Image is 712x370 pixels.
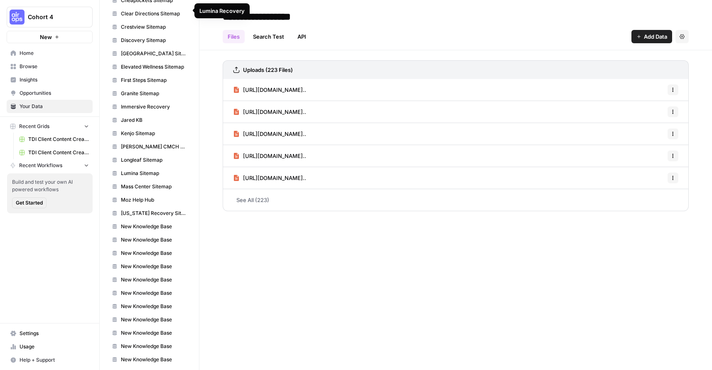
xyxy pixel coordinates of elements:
[28,149,89,156] span: TDI Client Content Creation -2
[108,300,191,313] a: New Knowledge Base
[121,210,187,217] span: [US_STATE] Recovery Sitemap
[644,32,667,41] span: Add Data
[7,31,93,43] button: New
[223,189,689,211] a: See All (223)
[121,329,187,337] span: New Knowledge Base
[223,30,245,43] a: Files
[108,220,191,233] a: New Knowledge Base
[121,249,187,257] span: New Knowledge Base
[7,73,93,86] a: Insights
[233,123,306,145] a: [URL][DOMAIN_NAME]..
[108,47,191,60] a: [GEOGRAPHIC_DATA] Sitemap
[121,143,187,150] span: [PERSON_NAME] CMCH Sitemap
[28,13,78,21] span: Cohort 4
[108,140,191,153] a: [PERSON_NAME] CMCH Sitemap
[7,353,93,367] button: Help + Support
[121,103,187,111] span: Immersive Recovery
[108,34,191,47] a: Discovery Sitemap
[7,7,93,27] button: Workspace: Cohort 4
[20,356,89,364] span: Help + Support
[108,167,191,180] a: Lumina Sitemap
[121,170,187,177] span: Lumina Sitemap
[121,303,187,310] span: New Knowledge Base
[243,152,306,160] span: [URL][DOMAIN_NAME]..
[108,20,191,34] a: Crestview Sitemap
[10,10,25,25] img: Cohort 4 Logo
[108,273,191,286] a: New Knowledge Base
[7,340,93,353] a: Usage
[12,178,88,193] span: Build and test your own AI powered workflows
[121,130,187,137] span: Kenjo Sitemap
[121,50,187,57] span: [GEOGRAPHIC_DATA] Sitemap
[12,197,47,208] button: Get Started
[20,103,89,110] span: Your Data
[108,247,191,260] a: New Knowledge Base
[108,180,191,193] a: Mass Center Sitemap
[121,356,187,363] span: New Knowledge Base
[121,76,187,84] span: First Steps Sitemap
[108,60,191,74] a: Elevated Wellness Sitemap
[20,343,89,350] span: Usage
[121,63,187,71] span: Elevated Wellness Sitemap
[121,116,187,124] span: Jared KB
[108,127,191,140] a: Kenjo Sitemap
[108,260,191,273] a: New Knowledge Base
[121,10,187,17] span: Clear Directions Sitemap
[243,86,306,94] span: [URL][DOMAIN_NAME]..
[631,30,672,43] button: Add Data
[121,343,187,350] span: New Knowledge Base
[292,30,311,43] a: API
[108,7,191,20] a: Clear Directions Sitemap
[121,276,187,284] span: New Knowledge Base
[233,79,306,101] a: [URL][DOMAIN_NAME]..
[243,66,293,74] h3: Uploads (223 Files)
[121,289,187,297] span: New Knowledge Base
[233,145,306,167] a: [URL][DOMAIN_NAME]..
[199,7,245,15] div: Lumina Recovery
[108,313,191,326] a: New Knowledge Base
[243,130,306,138] span: [URL][DOMAIN_NAME]..
[121,223,187,230] span: New Knowledge Base
[20,330,89,337] span: Settings
[108,113,191,127] a: Jared KB
[233,61,293,79] a: Uploads (223 Files)
[7,120,93,133] button: Recent Grids
[108,87,191,100] a: Granite Sitemap
[121,263,187,270] span: New Knowledge Base
[233,167,306,189] a: [URL][DOMAIN_NAME]..
[121,236,187,244] span: New Knowledge Base
[243,174,306,182] span: [URL][DOMAIN_NAME]..
[28,136,89,143] span: TDI Client Content Creation
[20,89,89,97] span: Opportunities
[108,233,191,247] a: New Knowledge Base
[20,63,89,70] span: Browse
[7,327,93,340] a: Settings
[19,162,62,169] span: Recent Workflows
[233,101,306,123] a: [URL][DOMAIN_NAME]..
[121,183,187,190] span: Mass Center Sitemap
[121,316,187,323] span: New Knowledge Base
[121,90,187,97] span: Granite Sitemap
[108,74,191,87] a: First Steps Sitemap
[248,30,289,43] a: Search Test
[121,156,187,164] span: Longleaf Sitemap
[15,146,93,159] a: TDI Client Content Creation -2
[108,193,191,207] a: Moz Help Hub
[7,159,93,172] button: Recent Workflows
[20,76,89,84] span: Insights
[19,123,49,130] span: Recent Grids
[108,340,191,353] a: New Knowledge Base
[16,199,43,207] span: Get Started
[7,86,93,100] a: Opportunities
[20,49,89,57] span: Home
[108,100,191,113] a: Immersive Recovery
[108,353,191,366] a: New Knowledge Base
[121,23,187,31] span: Crestview Sitemap
[108,326,191,340] a: New Knowledge Base
[15,133,93,146] a: TDI Client Content Creation
[7,100,93,113] a: Your Data
[40,33,52,41] span: New
[7,60,93,73] a: Browse
[121,37,187,44] span: Discovery Sitemap
[108,207,191,220] a: [US_STATE] Recovery Sitemap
